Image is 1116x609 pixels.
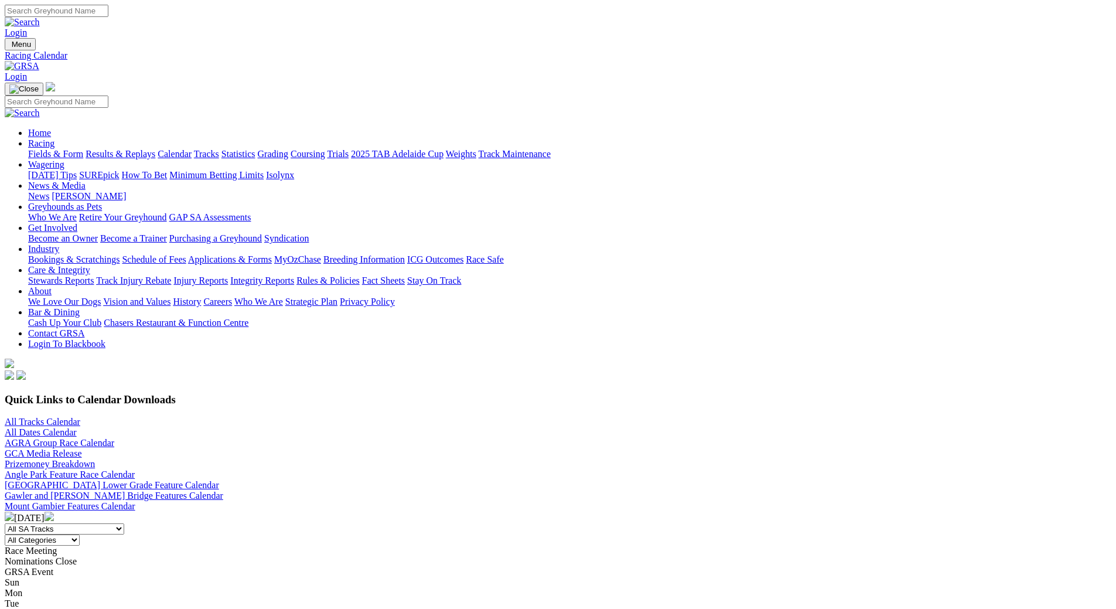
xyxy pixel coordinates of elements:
a: Become an Owner [28,233,98,243]
div: About [28,297,1111,307]
div: Wagering [28,170,1111,181]
input: Search [5,96,108,108]
a: Purchasing a Greyhound [169,233,262,243]
a: Greyhounds as Pets [28,202,102,212]
a: History [173,297,201,307]
a: All Tracks Calendar [5,417,80,427]
a: Home [28,128,51,138]
a: Become a Trainer [100,233,167,243]
a: Calendar [158,149,192,159]
a: Integrity Reports [230,275,294,285]
div: [DATE] [5,512,1111,523]
img: GRSA [5,61,39,72]
a: Isolynx [266,170,294,180]
a: Gawler and [PERSON_NAME] Bridge Features Calendar [5,491,223,501]
a: [DATE] Tips [28,170,77,180]
a: ICG Outcomes [407,254,463,264]
a: Results & Replays [86,149,155,159]
a: Careers [203,297,232,307]
a: About [28,286,52,296]
div: Race Meeting [5,546,1111,556]
img: chevron-right-pager-white.svg [45,512,54,521]
img: Search [5,108,40,118]
a: SUREpick [79,170,119,180]
a: Industry [28,244,59,254]
img: Close [9,84,39,94]
button: Toggle navigation [5,38,36,50]
img: facebook.svg [5,370,14,380]
div: Sun [5,577,1111,588]
a: AGRA Group Race Calendar [5,438,114,448]
div: GRSA Event [5,567,1111,577]
a: Retire Your Greyhound [79,212,167,222]
a: Chasers Restaurant & Function Centre [104,318,248,328]
a: 2025 TAB Adelaide Cup [351,149,443,159]
h3: Quick Links to Calendar Downloads [5,393,1111,406]
a: Who We Are [234,297,283,307]
a: Login [5,72,27,81]
a: Login To Blackbook [28,339,105,349]
button: Toggle navigation [5,83,43,96]
a: Statistics [221,149,255,159]
a: Trials [327,149,349,159]
a: All Dates Calendar [5,427,77,437]
a: [PERSON_NAME] [52,191,126,201]
a: Fact Sheets [362,275,405,285]
a: Bookings & Scratchings [28,254,120,264]
a: Prizemoney Breakdown [5,459,95,469]
a: Grading [258,149,288,159]
a: Weights [446,149,476,159]
a: Mount Gambier Features Calendar [5,501,135,511]
div: Tue [5,598,1111,609]
a: Stay On Track [407,275,461,285]
img: logo-grsa-white.png [46,82,55,91]
img: chevron-left-pager-white.svg [5,512,14,521]
a: Who We Are [28,212,77,222]
a: Racing [28,138,54,148]
div: Racing [28,149,1111,159]
a: Minimum Betting Limits [169,170,264,180]
a: News [28,191,49,201]
a: Applications & Forms [188,254,272,264]
img: Search [5,17,40,28]
img: twitter.svg [16,370,26,380]
div: Get Involved [28,233,1111,244]
a: Login [5,28,27,38]
a: Syndication [264,233,309,243]
a: MyOzChase [274,254,321,264]
img: logo-grsa-white.png [5,359,14,368]
a: Care & Integrity [28,265,90,275]
a: Rules & Policies [296,275,360,285]
a: Track Maintenance [479,149,551,159]
a: Wagering [28,159,64,169]
a: Breeding Information [323,254,405,264]
a: Angle Park Feature Race Calendar [5,469,135,479]
div: Nominations Close [5,556,1111,567]
a: Coursing [291,149,325,159]
input: Search [5,5,108,17]
div: Bar & Dining [28,318,1111,328]
a: GCA Media Release [5,448,82,458]
div: Greyhounds as Pets [28,212,1111,223]
a: Schedule of Fees [122,254,186,264]
a: GAP SA Assessments [169,212,251,222]
a: Privacy Policy [340,297,395,307]
a: Tracks [194,149,219,159]
div: Care & Integrity [28,275,1111,286]
a: Vision and Values [103,297,170,307]
a: Race Safe [466,254,503,264]
a: We Love Our Dogs [28,297,101,307]
span: Menu [12,40,31,49]
a: Bar & Dining [28,307,80,317]
a: News & Media [28,181,86,190]
a: Strategic Plan [285,297,337,307]
a: Get Involved [28,223,77,233]
div: Industry [28,254,1111,265]
a: Racing Calendar [5,50,1111,61]
div: News & Media [28,191,1111,202]
a: Contact GRSA [28,328,84,338]
a: Stewards Reports [28,275,94,285]
a: Injury Reports [173,275,228,285]
a: How To Bet [122,170,168,180]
